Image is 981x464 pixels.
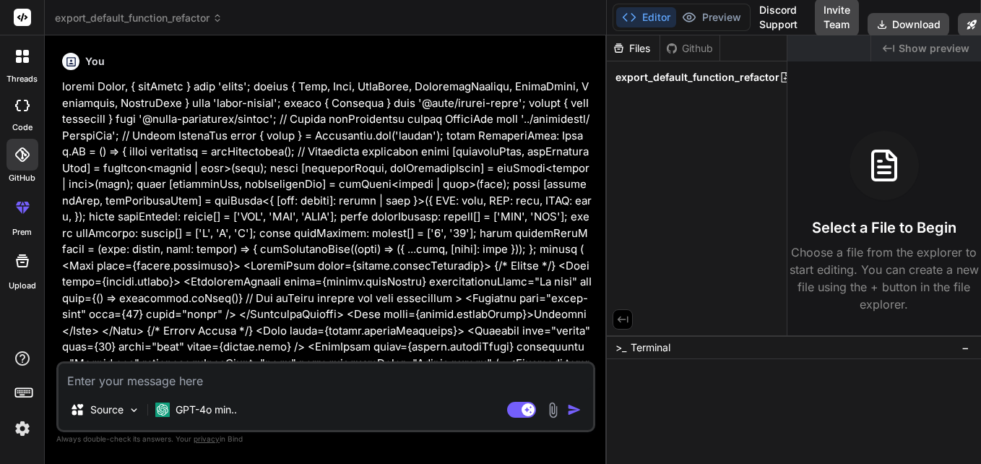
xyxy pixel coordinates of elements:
label: threads [7,73,38,85]
button: Download [868,13,949,36]
h6: You [85,54,105,69]
div: Github [660,41,719,56]
span: privacy [194,434,220,443]
p: Always double-check its answers. Your in Bind [56,432,595,446]
button: − [959,336,972,359]
label: code [12,121,33,134]
span: Show preview [899,41,969,56]
img: settings [10,416,35,441]
div: Files [607,41,660,56]
img: GPT-4o mini [155,403,170,417]
span: − [961,340,969,355]
label: prem [12,226,32,239]
span: >_ [615,340,626,355]
p: Source [90,403,124,417]
p: Choose a file from the explorer to start editing. You can create a new file using the + button in... [787,244,981,313]
span: export_default_function_refactor [55,11,222,25]
label: GitHub [9,172,35,184]
img: icon [567,403,582,417]
button: Preview [676,7,747,27]
label: Upload [9,280,36,292]
img: attachment [545,402,561,418]
img: Pick Models [128,404,140,416]
span: export_default_function_refactor [615,70,779,85]
p: GPT-4o min.. [176,403,237,417]
button: Editor [616,7,676,27]
span: Terminal [631,340,670,355]
h3: Select a File to Begin [812,218,956,238]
